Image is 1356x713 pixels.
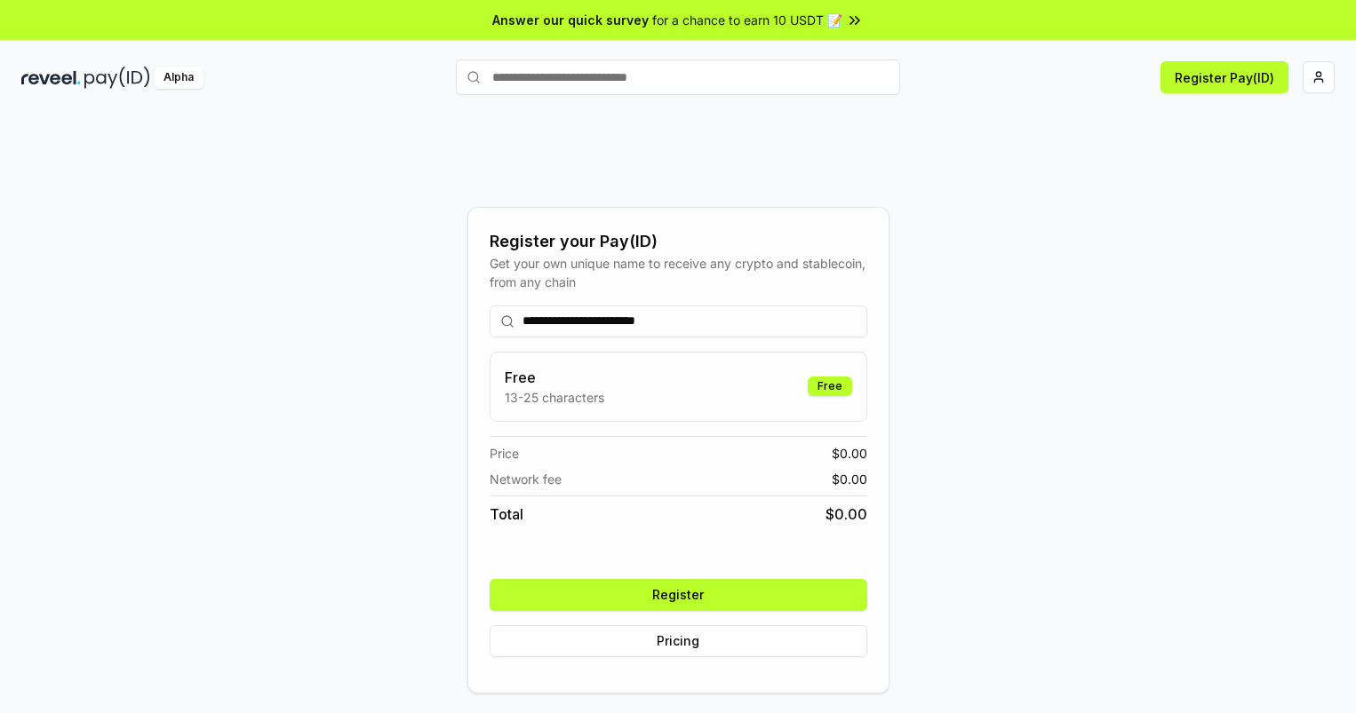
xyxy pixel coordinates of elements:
[490,470,562,488] span: Network fee
[154,67,203,89] div: Alpha
[492,11,649,29] span: Answer our quick survey
[490,579,867,611] button: Register
[490,254,867,291] div: Get your own unique name to receive any crypto and stablecoin, from any chain
[808,376,852,396] div: Free
[652,11,842,29] span: for a chance to earn 10 USDT 📝
[832,444,867,463] span: $ 0.00
[832,470,867,488] span: $ 0.00
[490,625,867,657] button: Pricing
[505,367,604,388] h3: Free
[505,388,604,407] p: 13-25 characters
[490,503,523,525] span: Total
[21,67,81,89] img: reveel_dark
[1161,61,1288,93] button: Register Pay(ID)
[490,229,867,254] div: Register your Pay(ID)
[84,67,150,89] img: pay_id
[826,503,867,525] span: $ 0.00
[490,444,519,463] span: Price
